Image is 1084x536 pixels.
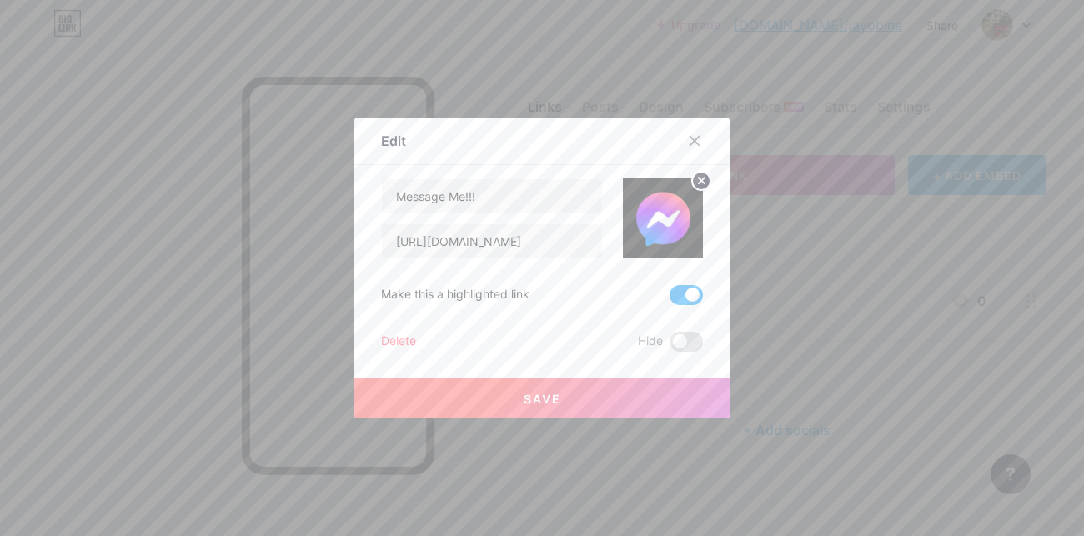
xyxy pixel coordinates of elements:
input: URL [382,224,602,258]
div: Delete [381,332,416,352]
div: Make this a highlighted link [381,285,529,305]
input: Title [382,179,602,213]
button: Save [354,378,730,418]
div: Edit [381,131,406,151]
span: Save [524,392,561,406]
span: Hide [638,332,663,352]
img: link_thumbnail [623,178,703,258]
